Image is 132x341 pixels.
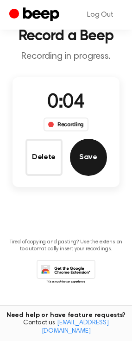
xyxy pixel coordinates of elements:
[7,29,125,43] h1: Record a Beep
[44,118,88,131] div: Recording
[47,93,84,112] span: 0:04
[6,319,126,335] span: Contact us
[9,6,62,24] a: Beep
[25,139,63,176] button: Delete Audio Record
[7,239,125,253] p: Tired of copying and pasting? Use the extension to automatically insert your recordings.
[42,320,109,335] a: [EMAIL_ADDRESS][DOMAIN_NAME]
[7,51,125,62] p: Recording in progress.
[78,4,123,26] a: Log Out
[70,139,107,176] button: Save Audio Record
